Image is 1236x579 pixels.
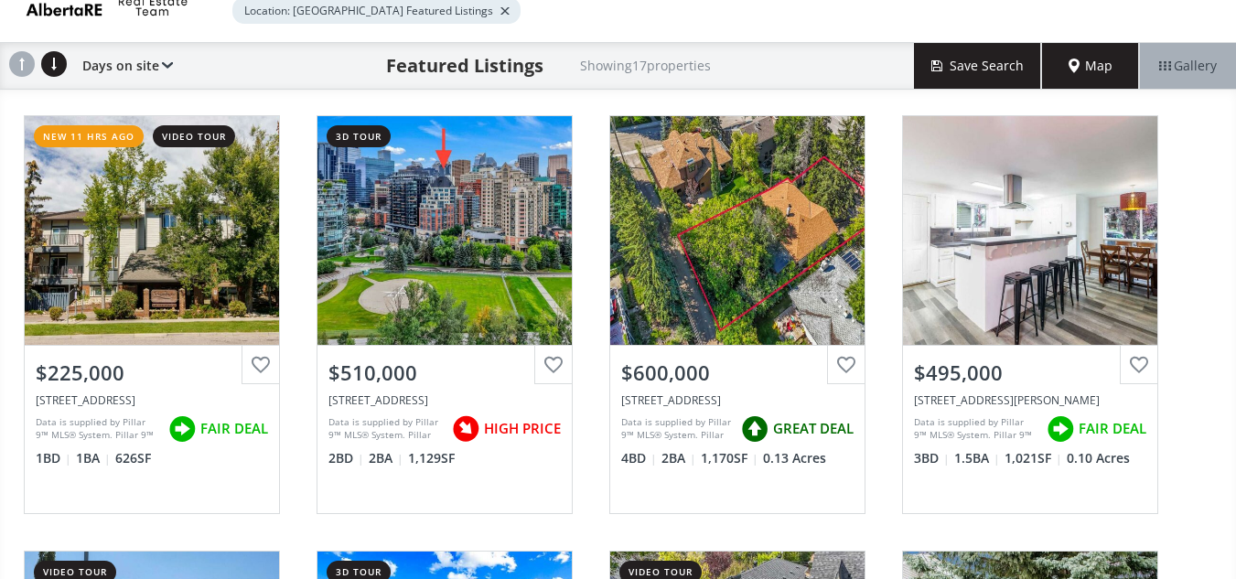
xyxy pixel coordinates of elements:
span: 2 BD [328,449,364,467]
span: 2 BA [661,449,696,467]
span: 1.5 BA [954,449,1000,467]
span: 1 BD [36,449,71,467]
span: GREAT DEAL [773,419,854,438]
a: 3d tour$510,000[STREET_ADDRESS]Data is supplied by Pillar 9™ MLS® System. Pillar 9™ is the owner ... [298,97,591,532]
div: 92 Erin Woods Drive SE, Calgary, AB T2B 2S1 [914,392,1146,408]
img: rating icon [736,411,773,447]
div: 1516 24 Street NW, Calgary, AB T2N 2P9 [621,392,854,408]
span: HIGH PRICE [484,419,561,438]
div: Days on site [73,43,173,89]
span: 3 BD [914,449,950,467]
div: Data is supplied by Pillar 9™ MLS® System. Pillar 9™ is the owner of the copyright in its MLS® Sy... [36,415,159,443]
span: 4 BD [621,449,657,467]
span: 1,021 SF [1005,449,1062,467]
span: 2 BA [369,449,403,467]
span: FAIR DEAL [200,419,268,438]
div: Data is supplied by Pillar 9™ MLS® System. Pillar 9™ is the owner of the copyright in its MLS® Sy... [328,415,443,443]
span: Gallery [1159,57,1217,75]
span: 0.13 Acres [763,449,826,467]
div: $225,000 [36,359,268,387]
div: 110 7 Street SW #704, Calgary, AB T2P 5M9 [328,392,561,408]
a: new 11 hrs agovideo tour$225,000[STREET_ADDRESS]Data is supplied by Pillar 9™ MLS® System. Pillar... [5,97,298,532]
div: $510,000 [328,359,561,387]
img: rating icon [1042,411,1079,447]
button: Save Search [914,43,1042,89]
img: rating icon [164,411,200,447]
span: 0.10 Acres [1067,449,1130,467]
a: $495,000[STREET_ADDRESS][PERSON_NAME]Data is supplied by Pillar 9™ MLS® System. Pillar 9™ is the ... [884,97,1177,532]
div: $495,000 [914,359,1146,387]
span: Map [1069,57,1112,75]
span: 626 SF [115,449,151,467]
div: Map [1042,43,1139,89]
div: 550 Westwood Drive SW #208, Calgary, AB T3T 3T9 [36,392,268,408]
span: 1,170 SF [701,449,758,467]
img: rating icon [447,411,484,447]
span: FAIR DEAL [1079,419,1146,438]
div: Gallery [1139,43,1236,89]
div: Data is supplied by Pillar 9™ MLS® System. Pillar 9™ is the owner of the copyright in its MLS® Sy... [621,415,732,443]
div: $600,000 [621,359,854,387]
span: 1 BA [76,449,111,467]
span: 1,129 SF [408,449,455,467]
h2: Showing 17 properties [580,59,711,72]
h1: Featured Listings [386,53,543,79]
a: $600,000[STREET_ADDRESS]Data is supplied by Pillar 9™ MLS® System. Pillar 9™ is the owner of the ... [591,97,884,532]
div: Data is supplied by Pillar 9™ MLS® System. Pillar 9™ is the owner of the copyright in its MLS® Sy... [914,415,1037,443]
